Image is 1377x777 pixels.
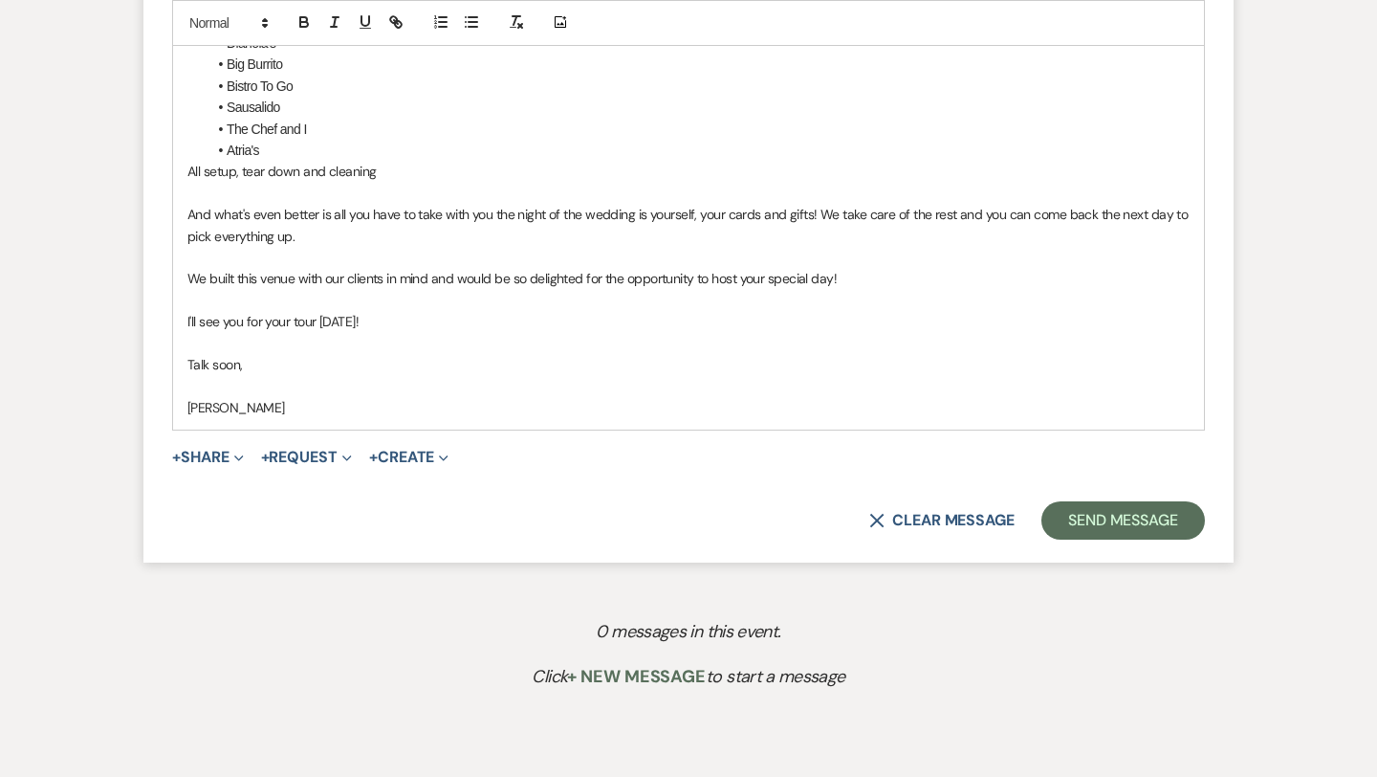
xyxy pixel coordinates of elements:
li: Bistro To Go [207,76,1190,97]
p: [PERSON_NAME] [187,397,1190,418]
span: + [261,450,270,465]
span: + [172,450,181,465]
p: I'll see you for your tour [DATE]! [187,311,1190,332]
li: Sausalido [207,97,1190,118]
span: + New Message [567,665,706,688]
span: + [369,450,378,465]
p: And what's even better is all you have to take with you the night of the wedding is yourself, you... [187,204,1190,247]
p: Talk soon, [187,354,1190,375]
p: 0 messages in this event. [187,618,1191,646]
p: We built this venue with our clients in mind and would be so delighted for the opportunity to hos... [187,268,1190,289]
p: Click to start a message [187,663,1191,691]
button: Clear message [869,513,1015,528]
button: Create [369,450,448,465]
li: The Chef and I [207,119,1190,140]
button: Send Message [1041,501,1205,540]
button: Share [172,450,244,465]
p: All setup, tear down and cleaning [187,161,1190,182]
li: Big Burrito [207,54,1190,75]
button: Request [261,450,352,465]
li: Atria's [207,140,1190,161]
